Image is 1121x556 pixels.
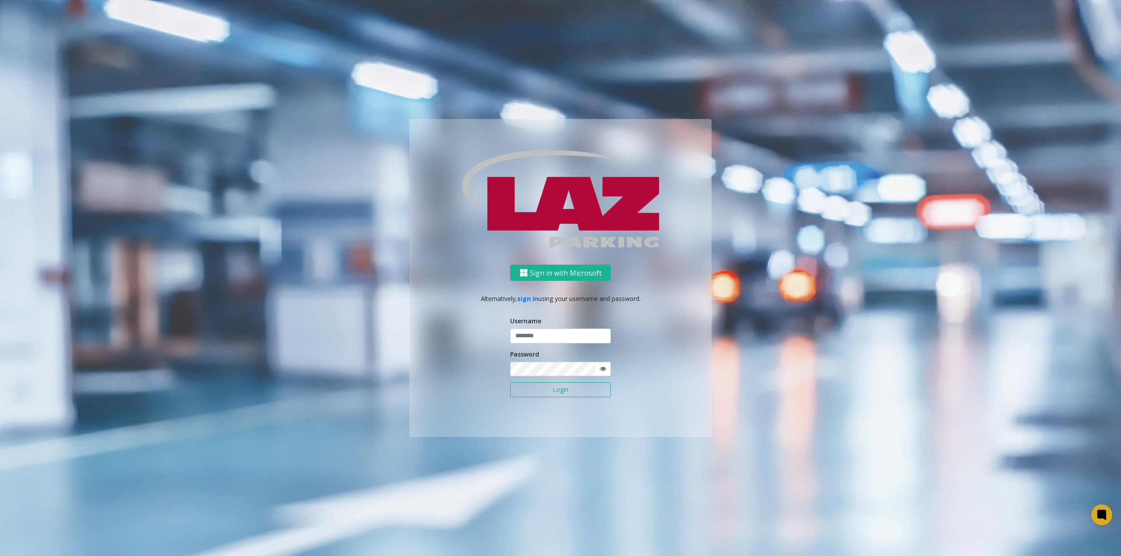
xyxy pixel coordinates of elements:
[510,382,611,397] button: Login
[510,316,541,325] label: Username
[510,265,611,281] button: Sign in with Microsoft
[418,294,703,303] p: Alternatively, using your username and password.
[510,350,539,359] label: Password
[517,294,538,303] a: sign in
